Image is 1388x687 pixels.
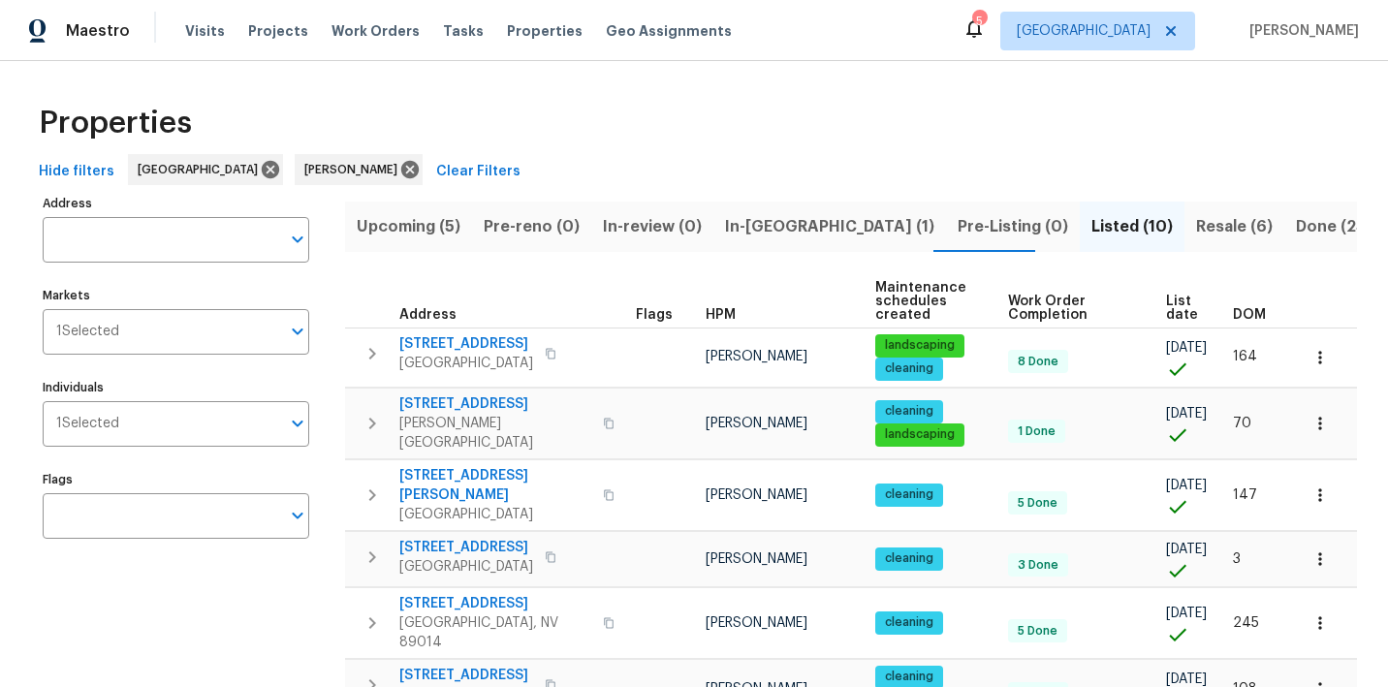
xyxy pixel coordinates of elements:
span: DOM [1233,308,1266,322]
span: cleaning [877,360,941,377]
span: [GEOGRAPHIC_DATA] [399,354,533,373]
span: List date [1166,295,1200,322]
span: Properties [39,113,192,133]
span: Hide filters [39,160,114,184]
span: [DATE] [1166,407,1207,421]
span: [DATE] [1166,607,1207,620]
span: HPM [706,308,736,322]
span: 1 Selected [56,324,119,340]
span: cleaning [877,403,941,420]
span: Resale (6) [1196,213,1273,240]
span: [STREET_ADDRESS] [399,394,591,414]
span: Done (257) [1296,213,1381,240]
span: 147 [1233,488,1257,502]
span: Maestro [66,21,130,41]
button: Open [284,410,311,437]
span: Geo Assignments [606,21,732,41]
span: [DATE] [1166,672,1207,686]
span: 3 [1233,552,1241,566]
span: [PERSON_NAME][GEOGRAPHIC_DATA] [399,414,591,453]
button: Open [284,226,311,253]
span: 8 Done [1010,354,1066,370]
span: [PERSON_NAME] [706,417,807,430]
span: [STREET_ADDRESS] [399,594,591,613]
button: Open [284,502,311,529]
span: [STREET_ADDRESS] [399,666,533,685]
span: [DATE] [1166,543,1207,556]
span: landscaping [877,426,962,443]
span: Clear Filters [436,160,520,184]
span: Pre-reno (0) [484,213,580,240]
span: landscaping [877,337,962,354]
span: cleaning [877,614,941,631]
button: Clear Filters [428,154,528,190]
span: 245 [1233,616,1259,630]
span: In-review (0) [603,213,702,240]
span: In-[GEOGRAPHIC_DATA] (1) [725,213,934,240]
div: [PERSON_NAME] [295,154,423,185]
span: 164 [1233,350,1257,363]
span: Address [399,308,457,322]
button: Hide filters [31,154,122,190]
span: 5 Done [1010,623,1065,640]
span: Listed (10) [1091,213,1173,240]
span: [PERSON_NAME] [706,488,807,502]
span: 1 Selected [56,416,119,432]
span: 5 Done [1010,495,1065,512]
span: cleaning [877,669,941,685]
span: Work Orders [331,21,420,41]
span: cleaning [877,486,941,503]
div: [GEOGRAPHIC_DATA] [128,154,283,185]
span: [PERSON_NAME] [304,160,405,179]
span: Visits [185,21,225,41]
span: Flags [636,308,673,322]
span: [DATE] [1166,341,1207,355]
span: Upcoming (5) [357,213,460,240]
span: [GEOGRAPHIC_DATA], NV 89014 [399,613,591,652]
button: Open [284,318,311,345]
span: [GEOGRAPHIC_DATA] [138,160,266,179]
span: [STREET_ADDRESS] [399,334,533,354]
label: Markets [43,290,309,301]
span: 70 [1233,417,1251,430]
span: Pre-Listing (0) [958,213,1068,240]
span: Properties [507,21,583,41]
span: Projects [248,21,308,41]
span: [PERSON_NAME] [706,552,807,566]
span: 3 Done [1010,557,1066,574]
span: Maintenance schedules created [875,281,975,322]
span: [DATE] [1166,479,1207,492]
span: [STREET_ADDRESS][PERSON_NAME] [399,466,591,505]
span: 1 Done [1010,423,1063,440]
span: Work Order Completion [1008,295,1133,322]
span: [PERSON_NAME] [1242,21,1359,41]
label: Individuals [43,382,309,393]
span: [GEOGRAPHIC_DATA] [399,505,591,524]
span: Tasks [443,24,484,38]
span: cleaning [877,550,941,567]
span: [PERSON_NAME] [706,616,807,630]
div: 5 [972,12,986,31]
span: [PERSON_NAME] [706,350,807,363]
span: [GEOGRAPHIC_DATA] [1017,21,1151,41]
label: Address [43,198,309,209]
label: Flags [43,474,309,485]
span: [STREET_ADDRESS] [399,538,533,557]
span: [GEOGRAPHIC_DATA] [399,557,533,577]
